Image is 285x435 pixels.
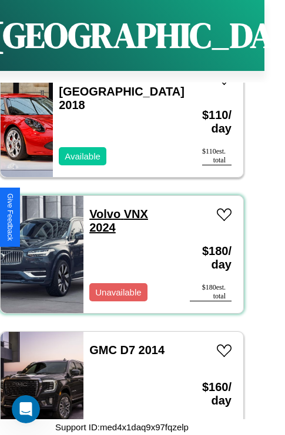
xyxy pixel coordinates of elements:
div: $ 110 est. total [202,147,232,165]
h3: $ 180 / day [190,233,232,283]
div: Give Feedback [6,193,14,241]
a: GMC D7 2014 [89,344,165,356]
a: Volvo VNX 2024 [89,208,148,234]
iframe: Intercom live chat [12,395,40,423]
h3: $ 160 / day [190,369,232,419]
p: Available [65,148,100,164]
a: Alfa Romeo [GEOGRAPHIC_DATA] 2018 [59,72,185,111]
h3: $ 110 / day [202,97,232,147]
div: $ 180 est. total [190,283,232,301]
p: Unavailable [95,284,141,300]
p: Support ID: med4x1daq9x97fqzelp [55,419,189,435]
